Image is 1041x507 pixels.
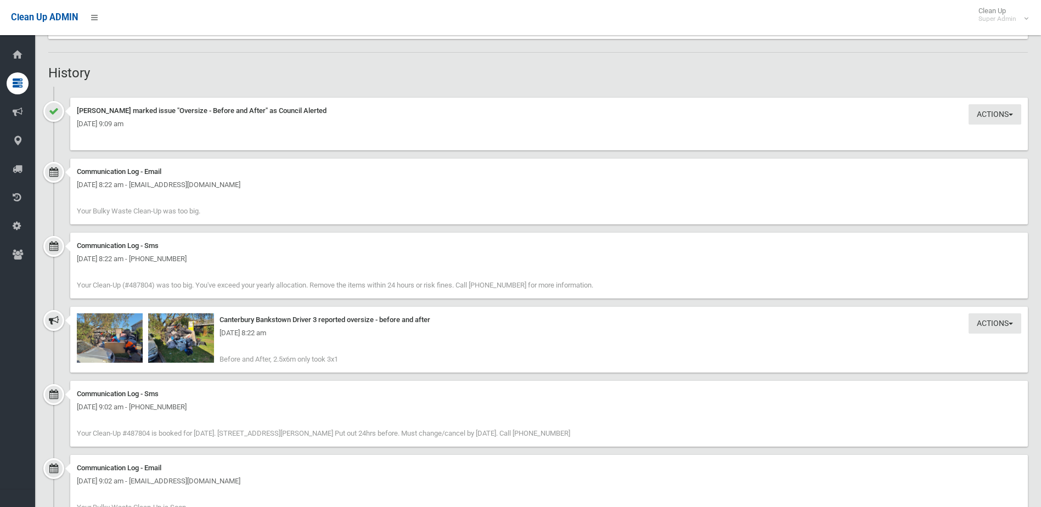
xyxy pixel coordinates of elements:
[77,313,1021,326] div: Canterbury Bankstown Driver 3 reported oversize - before and after
[77,461,1021,475] div: Communication Log - Email
[77,326,1021,340] div: [DATE] 8:22 am
[48,66,1028,80] h2: History
[973,7,1027,23] span: Clean Up
[77,178,1021,191] div: [DATE] 8:22 am - [EMAIL_ADDRESS][DOMAIN_NAME]
[220,355,338,363] span: Before and After, 2.5x6m only took 3x1
[969,313,1021,334] button: Actions
[77,252,1021,266] div: [DATE] 8:22 am - [PHONE_NUMBER]
[969,104,1021,125] button: Actions
[77,429,570,437] span: Your Clean-Up #487804 is booked for [DATE]. [STREET_ADDRESS][PERSON_NAME] Put out 24hrs before. M...
[978,15,1016,23] small: Super Admin
[77,239,1021,252] div: Communication Log - Sms
[77,207,200,215] span: Your Bulky Waste Clean-Up was too big.
[77,313,143,363] img: 2025-10-1408.16.454409461236240618109.jpg
[77,281,593,289] span: Your Clean-Up (#487804) was too big. You've exceed your yearly allocation. Remove the items withi...
[77,117,1021,131] div: [DATE] 9:09 am
[11,12,78,22] span: Clean Up ADMIN
[77,165,1021,178] div: Communication Log - Email
[77,475,1021,488] div: [DATE] 9:02 am - [EMAIL_ADDRESS][DOMAIN_NAME]
[77,387,1021,401] div: Communication Log - Sms
[148,313,214,363] img: 2025-10-1408.20.493152343820646808007.jpg
[77,104,1021,117] div: [PERSON_NAME] marked issue "Oversize - Before and After" as Council Alerted
[77,401,1021,414] div: [DATE] 9:02 am - [PHONE_NUMBER]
